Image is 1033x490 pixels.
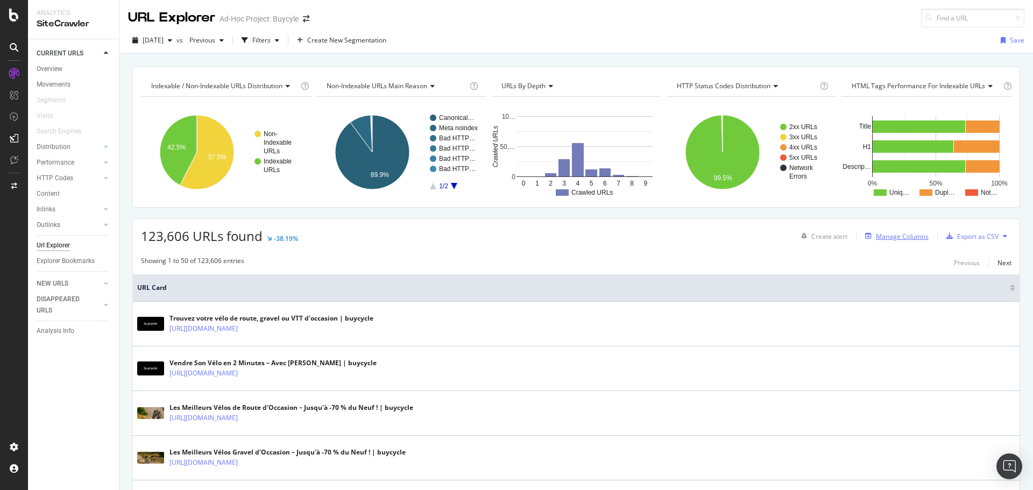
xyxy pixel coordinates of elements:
[370,171,388,179] text: 89.9%
[549,180,553,187] text: 2
[37,219,60,231] div: Outlinks
[37,219,101,231] a: Outlinks
[590,180,593,187] text: 5
[37,141,101,153] a: Distribution
[169,358,377,368] div: Vendre Son Vélo en 2 Minutes – Avec [PERSON_NAME] | buycycle
[264,147,280,155] text: URLs
[501,81,546,90] span: URLs by Depth
[981,189,997,196] text: Not…
[37,204,55,215] div: Inlinks
[149,77,299,95] h4: Indexable / Non-Indexable URLs Distribution
[1010,35,1024,45] div: Save
[327,81,427,90] span: Non-Indexable URLs Main Reason
[37,278,101,289] a: NEW URLS
[512,173,516,181] text: 0
[37,294,101,316] a: DISAPPEARED URLS
[850,77,1001,95] h4: HTML Tags Performance for Indexable URLs
[576,180,580,187] text: 4
[677,81,770,90] span: HTTP Status Codes Distribution
[264,139,292,146] text: Indexable
[789,173,807,180] text: Errors
[789,164,813,172] text: Network
[675,77,818,95] h4: HTTP Status Codes Distribution
[137,452,164,464] img: main image
[617,180,620,187] text: 7
[141,256,244,269] div: Showing 1 to 50 of 123,606 entries
[797,228,847,245] button: Create alert
[137,283,1007,293] span: URL Card
[220,13,299,24] div: Ad-Hoc Project: Buycyle
[264,158,292,165] text: Indexable
[264,130,278,138] text: Non-
[522,180,526,187] text: 0
[37,240,111,251] a: Url Explorer
[176,35,185,45] span: vs
[37,48,83,59] div: CURRENT URLS
[37,110,63,122] a: Visits
[37,95,66,106] div: Segments
[571,189,613,196] text: Crawled URLs
[37,255,95,267] div: Explorer Bookmarks
[137,361,164,375] img: main image
[37,95,76,106] a: Segments
[37,9,110,18] div: Analytics
[863,143,872,151] text: H1
[992,180,1008,187] text: 100%
[37,79,70,90] div: Movements
[169,403,413,413] div: Les Meilleurs Vélos de Route d'Occasion – Jusqu'à -70 % du Neuf ! | buycycle
[137,317,164,331] img: main image
[141,105,311,199] svg: A chart.
[37,325,74,337] div: Analysis Info
[169,457,238,468] a: [URL][DOMAIN_NAME]
[37,255,111,267] a: Explorer Bookmarks
[37,325,111,337] a: Analysis Info
[789,154,817,161] text: 5xx URLs
[274,234,298,243] div: -38.19%
[876,232,929,241] div: Manage Columns
[316,105,486,199] div: A chart.
[185,35,215,45] span: Previous
[439,114,474,122] text: Canonical…
[252,35,271,45] div: Filters
[167,144,186,151] text: 42.5%
[37,157,101,168] a: Performance
[535,180,539,187] text: 1
[861,230,929,243] button: Manage Columns
[859,123,872,130] text: Title
[667,105,837,199] div: A chart.
[868,180,878,187] text: 0%
[997,258,1011,267] div: Next
[843,163,872,171] text: Descrip…
[37,48,101,59] a: CURRENT URLS
[439,155,476,162] text: Bad HTTP…
[841,105,1011,199] div: A chart.
[37,126,81,137] div: Search Engines
[930,180,943,187] text: 50%
[37,110,53,122] div: Visits
[208,153,227,161] text: 57.5%
[439,124,478,132] text: Meta noindex
[37,278,68,289] div: NEW URLS
[169,314,373,323] div: Trouvez votre vélo de route, gravel ou VTT d'occasion | buycycle
[491,105,661,199] svg: A chart.
[37,294,91,316] div: DISAPPEARED URLS
[957,232,999,241] div: Export as CSV
[563,180,567,187] text: 3
[37,79,111,90] a: Movements
[37,141,70,153] div: Distribution
[603,180,607,187] text: 6
[713,174,732,182] text: 99.5%
[324,77,468,95] h4: Non-Indexable URLs Main Reason
[996,32,1024,49] button: Save
[631,180,634,187] text: 8
[293,32,391,49] button: Create New Segmentation
[37,188,60,200] div: Content
[935,189,955,196] text: Dupl…
[128,9,215,27] div: URL Explorer
[307,35,386,45] span: Create New Segmentation
[997,256,1011,269] button: Next
[169,448,406,457] div: Les Meilleurs Vélos Gravel d'Occasion – Jusqu'à -70 % du Neuf ! | buycycle
[303,15,309,23] div: arrow-right-arrow-left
